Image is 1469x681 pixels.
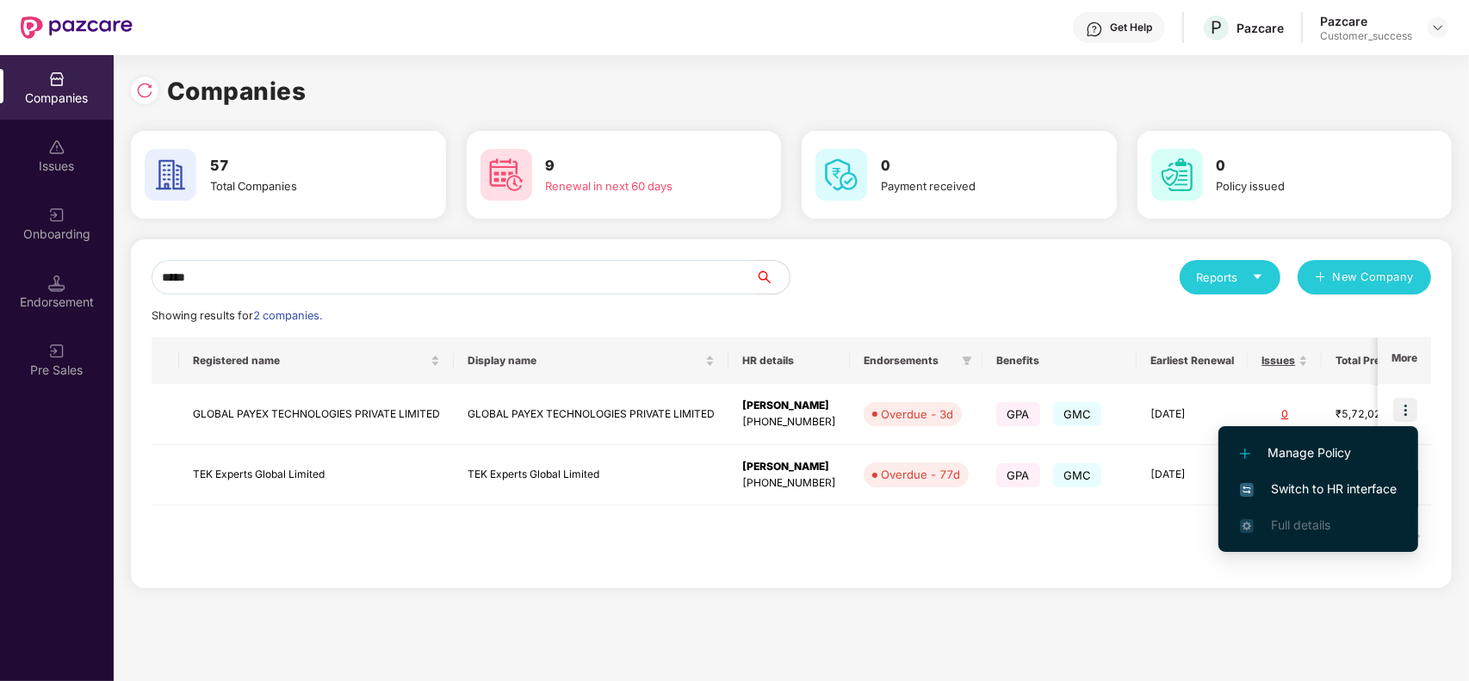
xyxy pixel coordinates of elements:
button: plusNew Company [1298,260,1431,294]
div: Total Companies [210,177,397,195]
span: filter [962,356,972,366]
h3: 57 [210,155,397,177]
span: Switch to HR interface [1240,480,1397,498]
span: Full details [1271,517,1330,532]
td: GLOBAL PAYEX TECHNOLOGIES PRIVATE LIMITED [454,384,728,445]
div: Reports [1197,269,1263,286]
td: TEK Experts Global Limited [454,445,728,506]
div: Overdue - 77d [881,466,960,483]
h3: 0 [881,155,1068,177]
span: Manage Policy [1240,443,1397,462]
th: Issues [1248,337,1322,384]
div: ₹5,72,029.78 [1336,406,1422,423]
div: Policy issued [1217,177,1404,195]
h3: 0 [1217,155,1404,177]
span: caret-down [1252,271,1263,282]
button: search [754,260,790,294]
div: Pazcare [1320,13,1412,29]
h3: 9 [546,155,733,177]
div: Pazcare [1237,20,1284,36]
img: svg+xml;base64,PHN2ZyB4bWxucz0iaHR0cDovL3d3dy53My5vcmcvMjAwMC9zdmciIHdpZHRoPSI2MCIgaGVpZ2h0PSI2MC... [480,149,532,201]
th: HR details [728,337,850,384]
img: New Pazcare Logo [21,16,133,39]
img: svg+xml;base64,PHN2ZyBpZD0iQ29tcGFuaWVzIiB4bWxucz0iaHR0cDovL3d3dy53My5vcmcvMjAwMC9zdmciIHdpZHRoPS... [48,71,65,88]
th: Total Premium [1322,337,1435,384]
span: plus [1315,271,1326,285]
img: svg+xml;base64,PHN2ZyB3aWR0aD0iMjAiIGhlaWdodD0iMjAiIHZpZXdCb3g9IjAgMCAyMCAyMCIgZmlsbD0ibm9uZSIgeG... [48,207,65,224]
span: Registered name [193,354,427,368]
span: Showing results for [152,309,322,322]
span: search [754,270,790,284]
span: P [1211,17,1222,38]
th: Benefits [982,337,1137,384]
div: Get Help [1110,21,1152,34]
img: svg+xml;base64,PHN2ZyBpZD0iRHJvcGRvd24tMzJ4MzIiIHhtbG5zPSJodHRwOi8vd3d3LnczLm9yZy8yMDAwL3N2ZyIgd2... [1431,21,1445,34]
span: GMC [1053,402,1102,426]
span: GMC [1053,463,1102,487]
img: svg+xml;base64,PHN2ZyB4bWxucz0iaHR0cDovL3d3dy53My5vcmcvMjAwMC9zdmciIHdpZHRoPSIxMi4yMDEiIGhlaWdodD... [1240,449,1250,459]
div: Renewal in next 60 days [546,177,733,195]
img: svg+xml;base64,PHN2ZyB3aWR0aD0iMjAiIGhlaWdodD0iMjAiIHZpZXdCb3g9IjAgMCAyMCAyMCIgZmlsbD0ibm9uZSIgeG... [48,343,65,360]
span: Total Premium [1336,354,1409,368]
div: [PHONE_NUMBER] [742,475,836,492]
div: [PERSON_NAME] [742,459,836,475]
th: Earliest Renewal [1137,337,1248,384]
img: svg+xml;base64,PHN2ZyB4bWxucz0iaHR0cDovL3d3dy53My5vcmcvMjAwMC9zdmciIHdpZHRoPSI2MCIgaGVpZ2h0PSI2MC... [1151,149,1203,201]
div: Payment received [881,177,1068,195]
img: svg+xml;base64,PHN2ZyBpZD0iSGVscC0zMngzMiIgeG1sbnM9Imh0dHA6Ly93d3cudzMub3JnLzIwMDAvc3ZnIiB3aWR0aD... [1086,21,1103,38]
th: More [1378,337,1431,384]
span: Endorsements [864,354,955,368]
img: svg+xml;base64,PHN2ZyBpZD0iUmVsb2FkLTMyeDMyIiB4bWxucz0iaHR0cDovL3d3dy53My5vcmcvMjAwMC9zdmciIHdpZH... [136,82,153,99]
span: Display name [468,354,702,368]
td: TEK Experts Global Limited [179,445,454,506]
th: Display name [454,337,728,384]
img: svg+xml;base64,PHN2ZyB4bWxucz0iaHR0cDovL3d3dy53My5vcmcvMjAwMC9zdmciIHdpZHRoPSI2MCIgaGVpZ2h0PSI2MC... [815,149,867,201]
td: [DATE] [1137,445,1248,506]
div: Overdue - 3d [881,406,953,423]
div: [PERSON_NAME] [742,398,836,414]
h1: Companies [167,72,307,110]
img: icon [1393,398,1417,422]
span: GPA [996,402,1040,426]
div: Customer_success [1320,29,1412,43]
img: svg+xml;base64,PHN2ZyBpZD0iSXNzdWVzX2Rpc2FibGVkIiB4bWxucz0iaHR0cDovL3d3dy53My5vcmcvMjAwMC9zdmciIH... [48,139,65,156]
td: GLOBAL PAYEX TECHNOLOGIES PRIVATE LIMITED [179,384,454,445]
div: 0 [1261,406,1308,423]
span: filter [958,350,976,371]
td: [DATE] [1137,384,1248,445]
span: Issues [1261,354,1295,368]
img: svg+xml;base64,PHN2ZyB4bWxucz0iaHR0cDovL3d3dy53My5vcmcvMjAwMC9zdmciIHdpZHRoPSIxNiIgaGVpZ2h0PSIxNi... [1240,483,1254,497]
img: svg+xml;base64,PHN2ZyB4bWxucz0iaHR0cDovL3d3dy53My5vcmcvMjAwMC9zdmciIHdpZHRoPSIxNi4zNjMiIGhlaWdodD... [1240,519,1254,533]
th: Registered name [179,337,454,384]
div: [PHONE_NUMBER] [742,414,836,430]
span: GPA [996,463,1040,487]
span: New Company [1333,269,1415,286]
img: svg+xml;base64,PHN2ZyB3aWR0aD0iMTQuNSIgaGVpZ2h0PSIxNC41IiB2aWV3Qm94PSIwIDAgMTYgMTYiIGZpbGw9Im5vbm... [48,275,65,292]
span: 2 companies. [253,309,322,322]
img: svg+xml;base64,PHN2ZyB4bWxucz0iaHR0cDovL3d3dy53My5vcmcvMjAwMC9zdmciIHdpZHRoPSI2MCIgaGVpZ2h0PSI2MC... [145,149,196,201]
